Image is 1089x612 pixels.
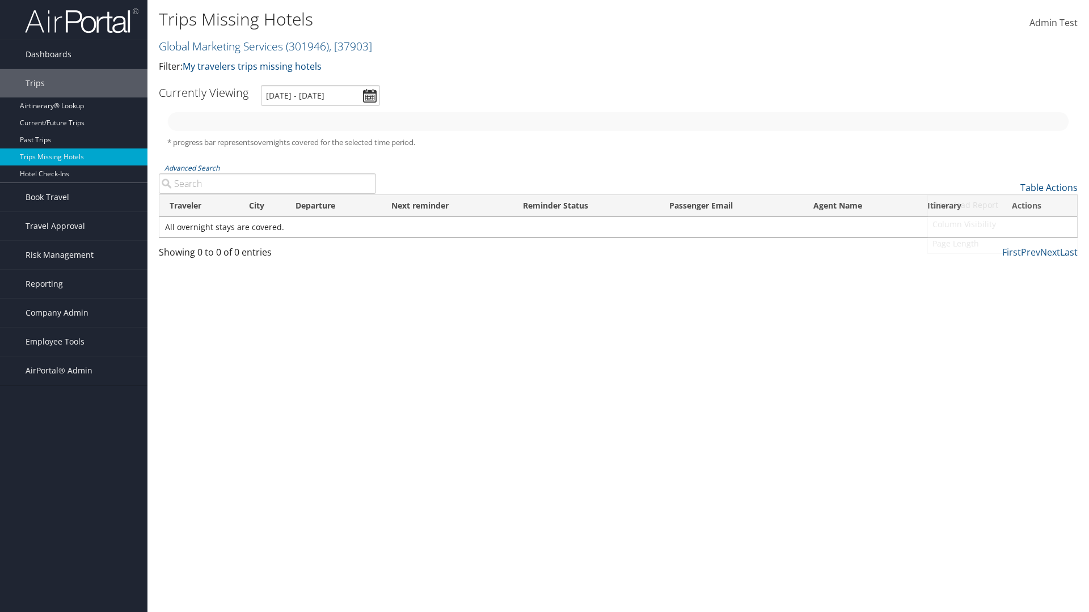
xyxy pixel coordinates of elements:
[26,69,45,97] span: Trips
[25,7,138,34] img: airportal-logo.png
[928,195,1077,215] a: Download Report
[26,183,69,211] span: Book Travel
[26,270,63,298] span: Reporting
[26,328,85,356] span: Employee Tools
[26,299,88,327] span: Company Admin
[26,212,85,240] span: Travel Approval
[928,234,1077,253] a: Page Length
[26,241,94,269] span: Risk Management
[26,356,92,385] span: AirPortal® Admin
[928,215,1077,234] a: Column Visibility
[26,40,71,69] span: Dashboards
